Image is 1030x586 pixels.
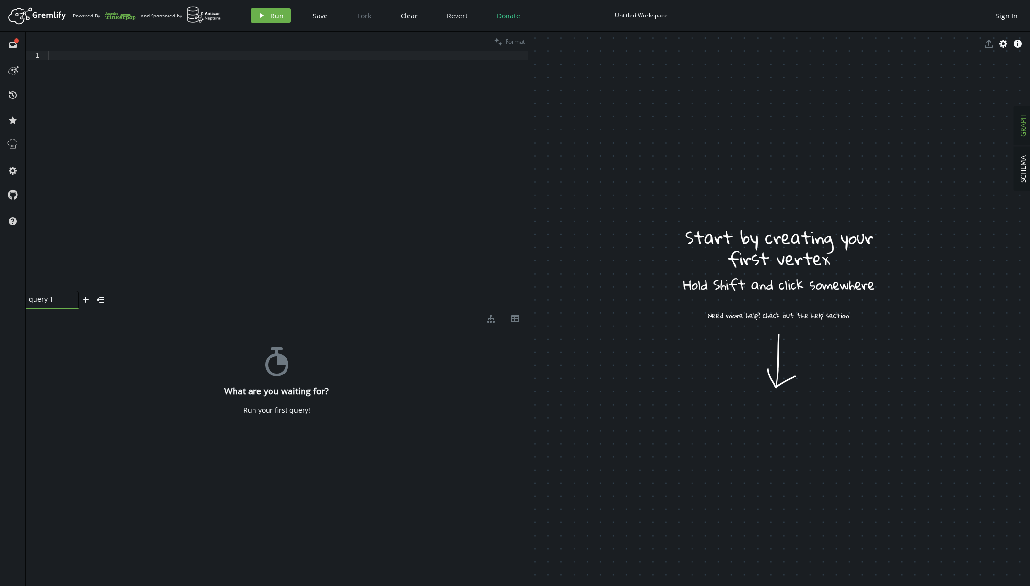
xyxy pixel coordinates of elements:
button: Run [251,8,291,23]
span: Fork [357,11,371,20]
div: Run your first query! [243,406,310,415]
button: Save [305,8,335,23]
button: Fork [350,8,379,23]
span: Sign In [996,11,1018,20]
img: AWS Neptune [187,6,221,23]
h4: What are you waiting for? [224,386,329,396]
span: SCHEMA [1018,155,1028,183]
span: query 1 [29,295,68,304]
span: Revert [447,11,468,20]
button: Revert [439,8,475,23]
span: Run [270,11,284,20]
button: Donate [490,8,527,23]
span: Format [506,37,525,46]
button: Format [491,32,528,51]
span: GRAPH [1018,114,1028,137]
div: and Sponsored by [141,6,221,25]
button: Sign In [991,8,1023,23]
button: Clear [393,8,425,23]
div: Untitled Workspace [615,12,668,19]
div: Powered By [73,7,136,24]
span: Donate [497,11,520,20]
span: Clear [401,11,418,20]
span: Save [313,11,328,20]
div: 1 [26,51,46,60]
